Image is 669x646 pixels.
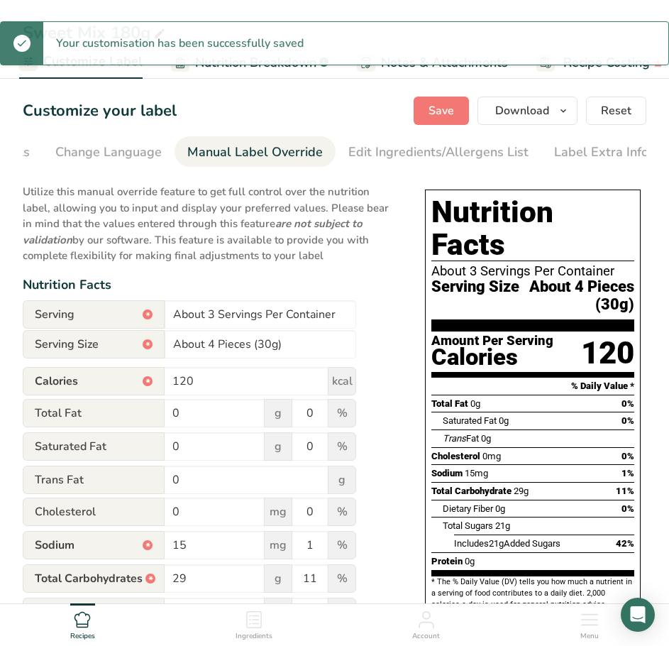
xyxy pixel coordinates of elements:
span: 0g [499,415,509,426]
section: * The % Daily Value (DV) tells you how much a nutrient in a serving of food contributes to a dail... [431,576,634,611]
div: Change Language [55,143,162,162]
span: 0% [621,503,634,514]
span: 11% [616,486,634,496]
span: 29g [514,486,529,496]
span: Sodium [431,468,463,478]
span: Trans Fat [23,466,165,494]
span: Cholesterol [23,498,165,526]
span: g [264,432,292,461]
span: % [328,399,356,427]
a: Recipes [70,604,95,642]
h1: Nutrition Facts [431,196,634,261]
span: Save [429,102,454,119]
section: % Daily Value * [431,378,634,395]
button: Save [414,97,469,125]
div: Sweet Mix 180g [23,20,168,45]
span: Total Carbohydrates [23,564,165,593]
span: Reset [601,102,631,119]
span: Fat [443,433,479,444]
span: Total Sugars [443,520,493,531]
span: Protein [431,556,463,566]
div: Label Extra Info [554,143,648,162]
span: Cholesterol [431,451,480,461]
span: Account [412,631,440,642]
a: Ingredients [236,604,272,642]
b: are not subject to validation [23,217,363,247]
span: g [328,466,356,494]
span: Serving Size [431,278,519,313]
span: Calories [23,367,165,395]
div: Open Intercom Messenger [621,598,655,632]
span: mg [264,531,292,559]
span: mg [264,498,292,526]
div: 120 [581,334,634,372]
i: Trans [443,433,466,444]
span: Sodium [23,531,165,559]
span: 0% [621,415,634,426]
span: Dietary Fiber [443,503,493,514]
span: Includes Added Sugars [454,538,560,549]
span: % [328,432,356,461]
span: Ingredients [236,631,272,642]
span: 0g [465,556,475,566]
span: 42% [616,538,634,549]
span: Total Fat [431,398,468,409]
span: 0mg [482,451,501,461]
span: Recipes [70,631,95,642]
span: 0g [481,433,491,444]
a: Account [412,604,440,642]
span: Serving Size [23,330,165,358]
div: Amount Per Serving [431,334,553,348]
span: g [264,399,292,427]
span: 0g [495,503,505,514]
span: 15mg [465,468,488,478]
button: Download [477,97,577,125]
span: g [264,564,292,593]
span: Saturated Fat [23,432,165,461]
div: Your customisation has been successfully saved [43,22,316,65]
div: Manual Label Override [187,143,323,162]
span: Total Fat [23,399,165,427]
div: Nutrition Facts [23,275,397,295]
span: Saturated Fat [443,415,497,426]
span: % [328,531,356,559]
span: g [264,598,292,626]
span: Serving [23,300,165,329]
span: kcal [328,367,356,395]
div: Calories [431,347,553,368]
span: Download [495,102,549,119]
span: 1% [621,468,634,478]
span: % [328,564,356,593]
button: Reset [586,97,646,125]
span: Menu [580,631,599,642]
span: 0% [621,398,634,409]
div: Edit Ingredients/Allergens List [348,143,529,162]
span: 21g [489,538,504,549]
h1: Customize your label [23,99,177,123]
span: Total Carbohydrate [431,486,512,496]
span: % [328,498,356,526]
span: About 4 Pieces (30g) [519,278,634,313]
span: % [328,598,356,626]
span: Dietary Fiber [23,598,165,626]
span: 0g [470,398,480,409]
div: About 3 Servings Per Container [431,264,634,278]
span: 0% [621,451,634,461]
span: 21g [495,520,510,531]
p: Utilize this manual override feature to get full control over the nutrition label, allowing you t... [23,175,397,264]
